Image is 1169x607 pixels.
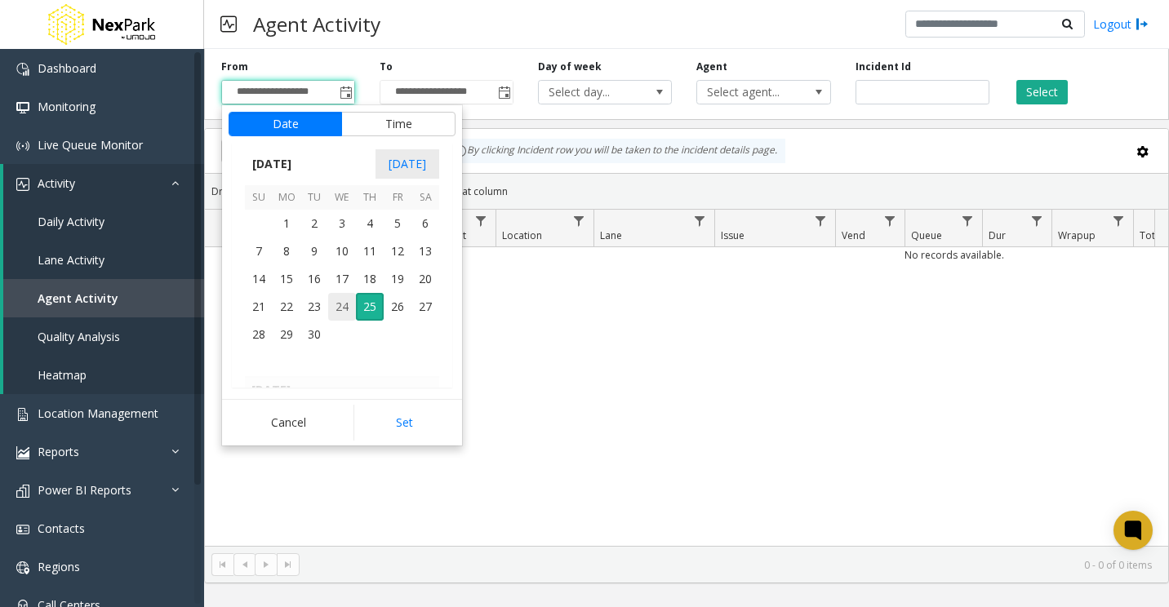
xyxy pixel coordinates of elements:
span: 12 [384,237,411,265]
span: Live Queue Monitor [38,137,143,153]
span: Select day... [539,81,645,104]
span: Location [502,228,542,242]
img: 'icon' [16,523,29,536]
th: Mo [273,185,300,210]
span: 17 [328,265,356,293]
td: Wednesday, September 10, 2025 [328,237,356,265]
span: Agent Activity [38,290,118,306]
td: Monday, September 22, 2025 [273,293,300,321]
span: Toggle popup [336,81,354,104]
a: Vend Filter Menu [879,210,901,232]
img: 'icon' [16,101,29,114]
span: 24 [328,293,356,321]
span: Heatmap [38,367,87,383]
th: Sa [411,185,439,210]
span: 25 [356,293,384,321]
span: Toggle popup [495,81,513,104]
th: Fr [384,185,411,210]
img: 'icon' [16,63,29,76]
span: 16 [300,265,328,293]
td: Sunday, September 7, 2025 [245,237,273,265]
span: 19 [384,265,411,293]
td: Monday, September 1, 2025 [273,210,300,237]
span: 26 [384,293,411,321]
label: Agent [696,60,727,74]
img: 'icon' [16,408,29,421]
span: Contacts [38,521,85,536]
td: Thursday, September 25, 2025 [356,293,384,321]
span: Dashboard [38,60,96,76]
span: Total [1140,228,1163,242]
span: Regions [38,559,80,574]
span: 20 [411,265,439,293]
label: To [380,60,393,74]
td: Thursday, September 11, 2025 [356,237,384,265]
img: 'icon' [16,140,29,153]
img: 'icon' [16,561,29,574]
span: 10 [328,237,356,265]
label: From [221,60,248,74]
a: Quality Analysis [3,317,204,356]
span: Vend [842,228,865,242]
td: Monday, September 8, 2025 [273,237,300,265]
span: [DATE] [376,149,439,179]
span: 4 [356,210,384,237]
td: Tuesday, September 30, 2025 [300,321,328,348]
span: 5 [384,210,411,237]
span: Lane [600,228,622,242]
td: Tuesday, September 2, 2025 [300,210,328,237]
td: Saturday, September 13, 2025 [411,237,439,265]
td: Friday, September 26, 2025 [384,293,411,321]
td: Friday, September 12, 2025 [384,237,411,265]
span: 6 [411,210,439,237]
span: Quality Analysis [38,329,120,344]
a: Location Filter Menu [568,210,590,232]
td: Sunday, September 14, 2025 [245,265,273,293]
td: Saturday, September 20, 2025 [411,265,439,293]
td: Wednesday, September 24, 2025 [328,293,356,321]
img: logout [1136,16,1149,33]
th: [DATE] [245,376,439,404]
div: Data table [205,210,1168,546]
span: 21 [245,293,273,321]
th: Su [245,185,273,210]
span: Monitoring [38,99,96,114]
button: Time tab [341,112,456,136]
span: 1 [273,210,300,237]
label: Incident Id [856,60,911,74]
td: Monday, September 15, 2025 [273,265,300,293]
a: Issue Filter Menu [810,210,832,232]
span: 14 [245,265,273,293]
a: Queue Filter Menu [957,210,979,232]
td: Saturday, September 6, 2025 [411,210,439,237]
img: 'icon' [16,485,29,498]
span: 28 [245,321,273,348]
a: Dur Filter Menu [1026,210,1048,232]
span: Issue [721,228,745,242]
td: Thursday, September 18, 2025 [356,265,384,293]
td: Wednesday, September 3, 2025 [328,210,356,237]
span: Activity [38,175,75,191]
span: Wrapup [1058,228,1096,242]
span: 27 [411,293,439,321]
span: 22 [273,293,300,321]
span: [DATE] [245,152,299,176]
span: 30 [300,321,328,348]
div: By clicking Incident row you will be taken to the incident details page. [446,139,785,163]
a: Activity [3,164,204,202]
td: Saturday, September 27, 2025 [411,293,439,321]
kendo-pager-info: 0 - 0 of 0 items [309,558,1152,572]
h3: Agent Activity [245,4,389,44]
td: Friday, September 5, 2025 [384,210,411,237]
label: Day of week [538,60,602,74]
span: 8 [273,237,300,265]
span: Dur [989,228,1006,242]
span: Queue [911,228,942,242]
span: 18 [356,265,384,293]
button: Date tab [229,112,342,136]
td: Sunday, September 28, 2025 [245,321,273,348]
th: We [328,185,356,210]
td: Sunday, September 21, 2025 [245,293,273,321]
span: Reports [38,444,79,459]
span: 11 [356,237,384,265]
